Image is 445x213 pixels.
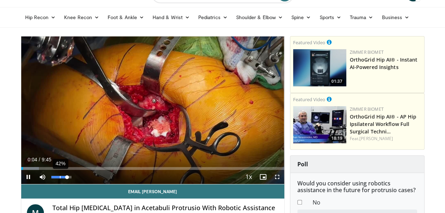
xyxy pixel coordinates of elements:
[297,160,308,168] strong: Poll
[232,10,287,24] a: Shoulder & Elbow
[21,10,60,24] a: Hip Recon
[307,198,422,207] dd: No
[21,167,284,170] div: Progress Bar
[315,10,346,24] a: Sports
[350,56,418,70] a: OrthoGrid Hip AI® - Instant AI-Powered Insights
[293,49,346,86] img: 51d03d7b-a4ba-45b7-9f92-2bfbd1feacc3.150x105_q85_crop-smart_upscale.jpg
[148,10,194,24] a: Hand & Wrist
[329,135,344,142] span: 18:19
[28,157,37,162] span: 0:04
[194,10,232,24] a: Pediatrics
[35,170,50,184] button: Mute
[21,184,284,198] a: Email [PERSON_NAME]
[21,170,35,184] button: Pause
[256,170,270,184] button: Enable picture-in-picture mode
[52,204,279,212] h4: Total Hip [MEDICAL_DATA] in Acetabuli Protrusio With Robotic Assistance
[346,10,378,24] a: Trauma
[377,10,413,24] a: Business
[42,157,51,162] span: 9:45
[21,36,284,184] video-js: Video Player
[297,180,417,194] h6: Would you consider using robotics assistance in the future for protrusio cases?
[293,106,346,143] img: 503c3a3d-ad76-4115-a5ba-16c0230cde33.150x105_q85_crop-smart_upscale.jpg
[350,136,421,142] div: Feat.
[350,49,384,55] a: Zimmer Biomet
[293,39,325,46] small: Featured Video
[60,10,103,24] a: Knee Recon
[359,136,393,142] a: [PERSON_NAME]
[287,10,315,24] a: Spine
[103,10,148,24] a: Foot & Ankle
[242,170,256,184] button: Playback Rate
[350,113,417,135] a: OrthoGrid Hip AI® - AP Hip Ipsilateral Workflow Full Surgical Techni…
[293,96,325,103] small: Featured Video
[350,106,384,112] a: Zimmer Biomet
[329,78,344,85] span: 01:37
[51,176,72,178] div: Volume Level
[293,106,346,143] a: 18:19
[293,49,346,86] a: 01:37
[270,170,284,184] button: Fullscreen
[39,157,40,162] span: /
